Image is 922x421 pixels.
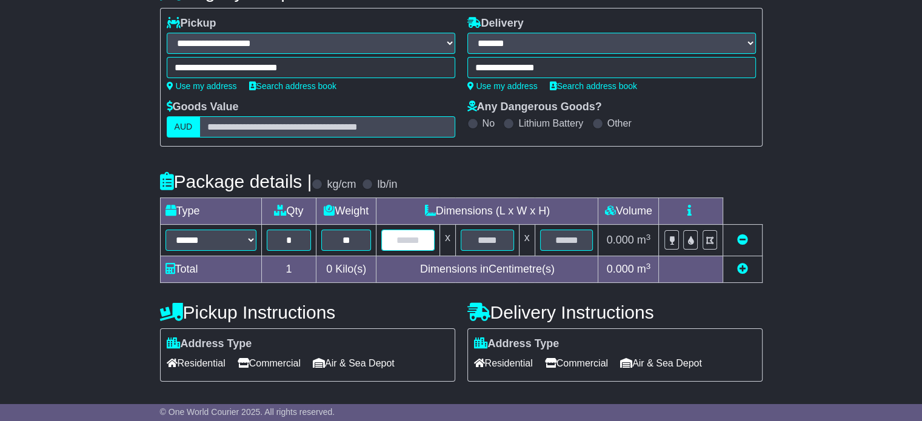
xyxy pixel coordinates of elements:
[261,256,316,283] td: 1
[737,263,748,275] a: Add new item
[467,101,602,114] label: Any Dangerous Goods?
[316,256,376,283] td: Kilo(s)
[160,302,455,322] h4: Pickup Instructions
[160,256,261,283] td: Total
[646,233,651,242] sup: 3
[550,81,637,91] a: Search address book
[467,17,524,30] label: Delivery
[160,407,335,417] span: © One World Courier 2025. All rights reserved.
[598,198,659,225] td: Volume
[607,263,634,275] span: 0.000
[167,17,216,30] label: Pickup
[327,178,356,191] label: kg/cm
[167,354,225,373] span: Residential
[160,198,261,225] td: Type
[249,81,336,91] a: Search address book
[737,234,748,246] a: Remove this item
[167,81,237,91] a: Use my address
[439,225,455,256] td: x
[607,118,632,129] label: Other
[376,256,598,283] td: Dimensions in Centimetre(s)
[483,118,495,129] label: No
[620,354,702,373] span: Air & Sea Depot
[545,354,608,373] span: Commercial
[376,198,598,225] td: Dimensions (L x W x H)
[167,337,252,351] label: Address Type
[167,116,201,138] label: AUD
[167,101,239,114] label: Goods Value
[316,198,376,225] td: Weight
[467,302,763,322] h4: Delivery Instructions
[637,263,651,275] span: m
[313,354,395,373] span: Air & Sea Depot
[160,171,312,191] h4: Package details |
[637,234,651,246] span: m
[646,262,651,271] sup: 3
[467,81,538,91] a: Use my address
[519,225,535,256] td: x
[326,263,332,275] span: 0
[607,234,634,246] span: 0.000
[377,178,397,191] label: lb/in
[474,337,560,351] label: Address Type
[474,354,533,373] span: Residential
[261,198,316,225] td: Qty
[238,354,301,373] span: Commercial
[518,118,583,129] label: Lithium Battery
